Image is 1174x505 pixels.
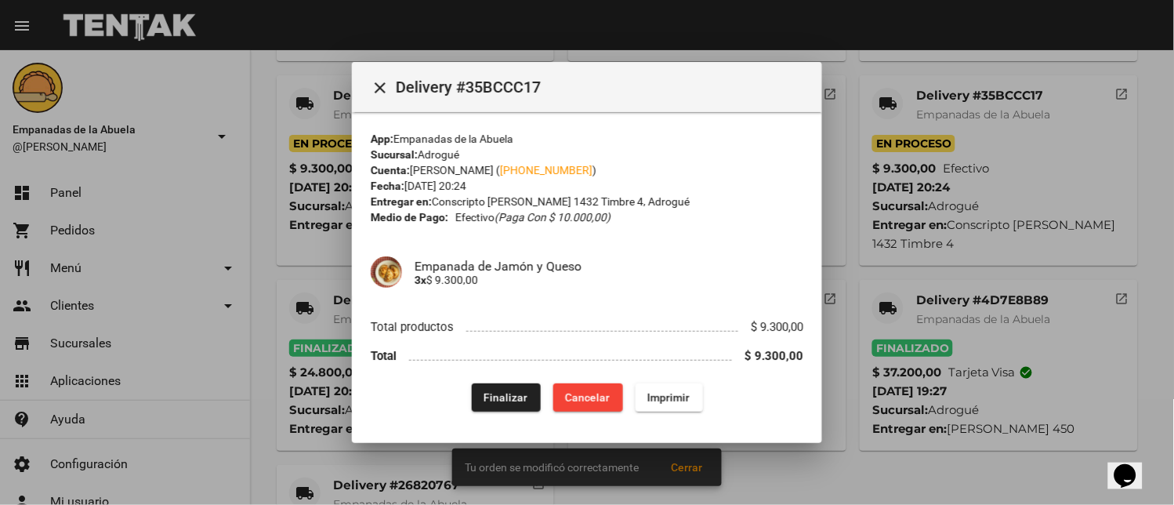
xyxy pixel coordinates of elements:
img: 72c15bfb-ac41-4ae4-a4f2-82349035ab42.jpg [371,256,402,288]
mat-icon: Cerrar [371,79,390,98]
div: Adrogué [371,147,803,162]
strong: Medio de Pago: [371,209,448,225]
span: Delivery #35BCCC17 [396,74,810,100]
li: Total productos $ 9.300,00 [371,313,803,342]
iframe: chat widget [1108,442,1158,489]
button: Finalizar [472,383,541,412]
div: [DATE] 20:24 [371,178,803,194]
span: Finalizar [484,391,528,404]
p: $ 9.300,00 [415,274,803,286]
span: Efectivo [455,209,611,225]
button: Imprimir [636,383,703,412]
button: Cancelar [553,383,623,412]
strong: App: [371,133,393,145]
button: Cerrar [364,71,396,103]
strong: Sucursal: [371,148,418,161]
span: Cancelar [566,391,611,404]
div: Conscripto [PERSON_NAME] 1432 Timbre 4, Adrogué [371,194,803,209]
span: Imprimir [648,391,690,404]
li: Total $ 9.300,00 [371,342,803,371]
i: (Paga con $ 10.000,00) [495,211,611,223]
div: Empanadas de la Abuela [371,131,803,147]
strong: Cuenta: [371,164,410,176]
strong: Fecha: [371,180,404,192]
h4: Empanada de Jamón y Queso [415,259,803,274]
b: 3x [415,274,426,286]
a: [PHONE_NUMBER] [500,164,592,176]
div: [PERSON_NAME] ( ) [371,162,803,178]
strong: Entregar en: [371,195,432,208]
